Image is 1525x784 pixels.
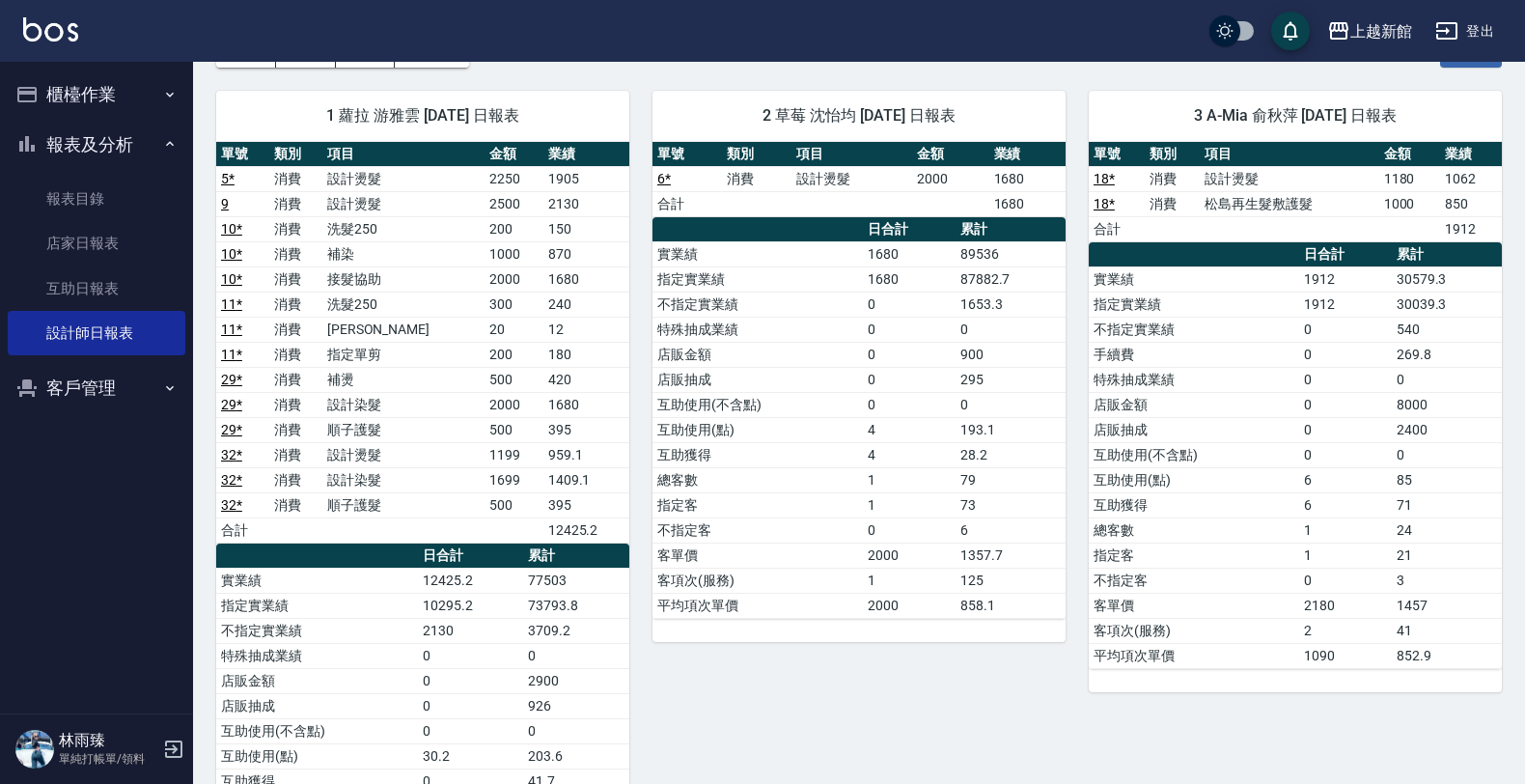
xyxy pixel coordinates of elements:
[418,593,524,618] td: 10295.2
[676,106,1042,126] span: 2 草莓 沈怡均 [DATE] 日報表
[863,217,956,242] th: 日合計
[1089,518,1299,543] td: 總客數
[1089,342,1299,367] td: 手續費
[216,142,269,167] th: 單號
[1392,543,1502,568] td: 21
[652,266,863,292] td: 指定實業績
[239,106,606,126] span: 1 蘿拉 游雅雲 [DATE] 日報表
[8,266,185,311] a: 互助日報表
[1299,242,1392,267] th: 日合計
[1299,317,1392,342] td: 0
[485,467,543,492] td: 1699
[989,166,1066,191] td: 1680
[322,367,485,392] td: 補燙
[485,166,543,191] td: 2250
[912,142,988,167] th: 金額
[485,342,543,367] td: 200
[1350,19,1412,43] div: 上越新館
[1392,242,1502,267] th: 累計
[652,442,863,467] td: 互助獲得
[485,492,543,518] td: 500
[8,221,185,266] a: 店家日報表
[485,367,543,392] td: 500
[956,442,1066,467] td: 28.2
[791,166,912,191] td: 設計燙髮
[1392,518,1502,543] td: 24
[1299,568,1392,593] td: 0
[269,292,322,317] td: 消費
[216,668,418,693] td: 店販金額
[523,693,629,718] td: 926
[322,142,485,167] th: 項目
[1392,266,1502,292] td: 30579.3
[322,191,485,216] td: 設計燙髮
[322,392,485,417] td: 設計染髮
[863,593,956,618] td: 2000
[1089,442,1299,467] td: 互助使用(不含點)
[652,392,863,417] td: 互助使用(不含點)
[863,266,956,292] td: 1680
[1299,643,1392,668] td: 1090
[269,367,322,392] td: 消費
[912,166,988,191] td: 2000
[1200,191,1378,216] td: 松島再生髮敷護髮
[322,266,485,292] td: 接髮協助
[863,241,956,266] td: 1680
[543,142,629,167] th: 業績
[956,543,1066,568] td: 1357.7
[652,568,863,593] td: 客項次(服務)
[269,216,322,241] td: 消費
[418,743,524,769] td: 30.2
[652,543,863,568] td: 客單價
[652,217,1066,619] table: a dense table
[1145,166,1201,191] td: 消費
[485,317,543,342] td: 20
[216,142,629,544] table: a dense table
[8,177,185,221] a: 報表目錄
[1392,492,1502,518] td: 71
[418,643,524,668] td: 0
[652,241,863,266] td: 實業績
[1089,317,1299,342] td: 不指定實業績
[543,492,629,518] td: 395
[322,467,485,492] td: 設計染髮
[863,342,956,367] td: 0
[269,241,322,266] td: 消費
[1440,216,1502,241] td: 1912
[543,292,629,317] td: 240
[863,417,956,442] td: 4
[543,342,629,367] td: 180
[1379,142,1441,167] th: 金額
[863,568,956,593] td: 1
[1271,12,1310,50] button: save
[652,342,863,367] td: 店販金額
[956,342,1066,367] td: 900
[543,191,629,216] td: 2130
[1299,618,1392,643] td: 2
[1428,14,1502,49] button: 登出
[956,266,1066,292] td: 87882.7
[216,643,418,668] td: 特殊抽成業績
[543,241,629,266] td: 870
[652,467,863,492] td: 總客數
[216,743,418,769] td: 互助使用(點)
[485,216,543,241] td: 200
[791,142,912,167] th: 項目
[956,568,1066,593] td: 125
[418,668,524,693] td: 0
[1440,191,1502,216] td: 850
[863,492,956,518] td: 1
[1440,142,1502,167] th: 業績
[322,417,485,442] td: 順子護髮
[418,718,524,743] td: 0
[322,492,485,518] td: 順子護髮
[1089,142,1145,167] th: 單號
[543,467,629,492] td: 1409.1
[956,367,1066,392] td: 295
[722,166,791,191] td: 消費
[523,544,629,569] th: 累計
[863,317,956,342] td: 0
[956,518,1066,543] td: 6
[269,442,322,467] td: 消費
[1299,543,1392,568] td: 1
